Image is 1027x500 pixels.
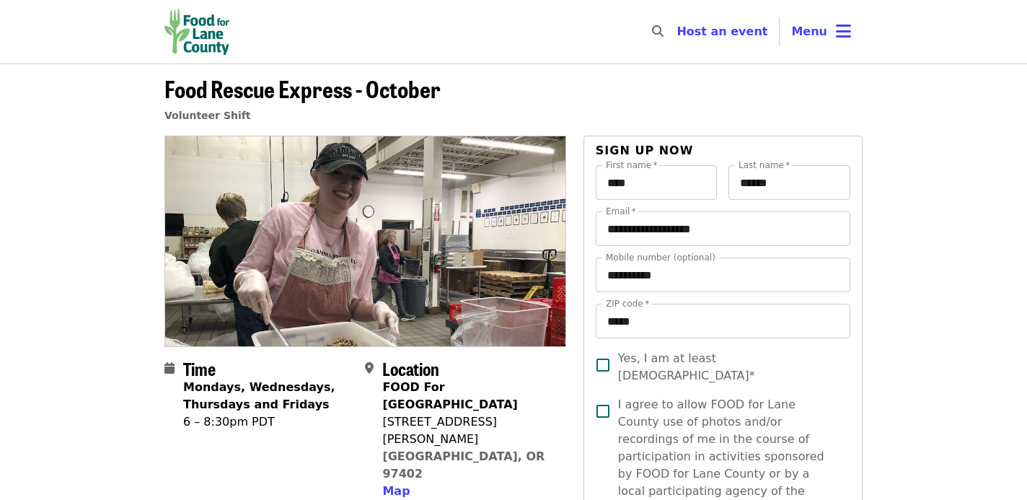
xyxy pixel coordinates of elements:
button: Map [382,483,410,500]
i: map-marker-alt icon [365,361,374,375]
input: Email [596,211,850,246]
i: bars icon [836,21,851,42]
button: Toggle account menu [780,14,863,49]
i: search icon [652,25,664,38]
input: Mobile number (optional) [596,258,850,292]
input: Last name [728,165,850,200]
span: Location [382,356,439,381]
label: Last name [739,161,790,170]
label: First name [606,161,658,170]
input: First name [596,165,718,200]
input: ZIP code [596,304,850,338]
a: Host an event [676,25,767,38]
img: Food for Lane County - Home [164,9,229,55]
strong: FOOD For [GEOGRAPHIC_DATA] [382,380,517,411]
span: Sign up now [596,144,694,157]
label: ZIP code [606,299,649,308]
div: [STREET_ADDRESS][PERSON_NAME] [382,413,554,448]
span: Map [382,484,410,498]
span: Food Rescue Express - October [164,71,441,105]
label: Mobile number (optional) [606,253,715,262]
a: Volunteer Shift [164,110,251,121]
div: 6 – 8:30pm PDT [183,413,353,431]
span: Menu [791,25,827,38]
strong: Mondays, Wednesdays, Thursdays and Fridays [183,380,335,411]
label: Email [606,207,636,216]
span: Yes, I am at least [DEMOGRAPHIC_DATA]* [618,350,839,385]
a: [GEOGRAPHIC_DATA], OR 97402 [382,449,545,481]
i: calendar icon [164,361,175,375]
input: Search [672,14,684,49]
img: Food Rescue Express - October organized by Food for Lane County [165,136,565,346]
span: Time [183,356,216,381]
